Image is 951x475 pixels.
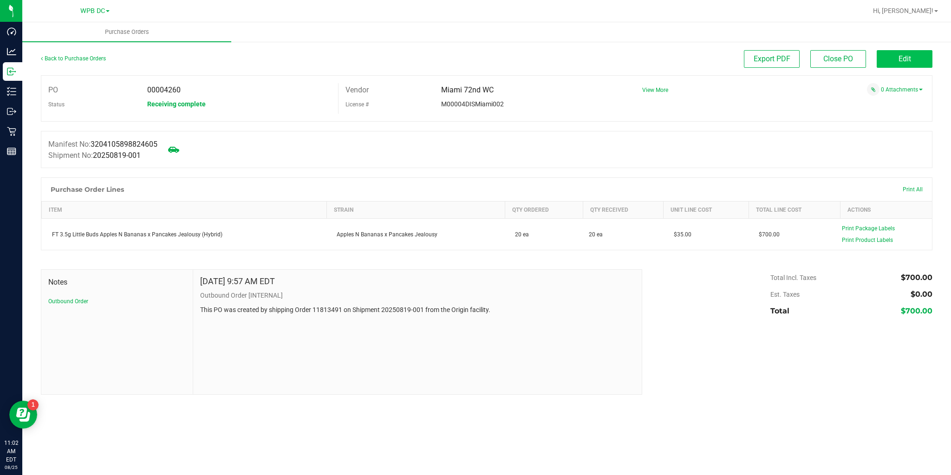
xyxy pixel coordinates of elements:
span: Total [770,306,789,315]
a: View More [642,87,668,93]
th: Qty Ordered [505,202,583,219]
th: Strain [326,202,505,219]
inline-svg: Inventory [7,87,16,96]
span: $700.00 [754,231,780,238]
inline-svg: Reports [7,147,16,156]
th: Qty Received [583,202,664,219]
span: Miami 72nd WC [441,85,494,94]
span: Print All [903,186,923,193]
button: Close PO [810,50,866,68]
th: Actions [840,202,932,219]
th: Total Line Cost [749,202,840,219]
inline-svg: Dashboard [7,27,16,36]
span: Close PO [823,54,853,63]
h1: Purchase Order Lines [51,186,124,193]
span: Attach a document [867,83,879,96]
span: 20 ea [510,231,529,238]
th: Unit Line Cost [664,202,749,219]
label: Manifest No: [48,139,157,150]
label: PO [48,83,58,97]
a: Purchase Orders [22,22,231,42]
p: 11:02 AM EDT [4,439,18,464]
a: 0 Attachments [881,86,923,93]
span: Apples N Bananas x Pancakes Jealousy [332,231,437,238]
inline-svg: Outbound [7,107,16,116]
span: Print Package Labels [842,225,895,232]
p: Outbound Order [INTERNAL] [200,291,635,300]
span: 3204105898824605 [91,140,157,149]
a: Back to Purchase Orders [41,55,106,62]
label: Status [48,98,65,111]
span: $700.00 [901,306,932,315]
span: $700.00 [901,273,932,282]
inline-svg: Inbound [7,67,16,76]
span: Print Product Labels [842,237,893,243]
iframe: Resource center [9,401,37,429]
button: Edit [877,50,932,68]
label: Vendor [345,83,369,97]
span: Notes [48,277,186,288]
th: Item [42,202,327,219]
span: Est. Taxes [770,291,800,298]
span: Hi, [PERSON_NAME]! [873,7,933,14]
span: M00004DISMiami002 [441,100,504,108]
p: 08/25 [4,464,18,471]
inline-svg: Retail [7,127,16,136]
inline-svg: Analytics [7,47,16,56]
button: Outbound Order [48,297,88,306]
span: Mark as not Arrived [164,140,183,159]
p: This PO was created by shipping Order 11813491 on Shipment 20250819-001 from the Origin facility. [200,305,635,315]
h4: [DATE] 9:57 AM EDT [200,277,275,286]
span: 00004260 [147,85,181,94]
span: WPB DC [80,7,105,15]
span: Purchase Orders [92,28,162,36]
iframe: Resource center unread badge [27,399,39,410]
span: $0.00 [911,290,932,299]
label: License # [345,98,369,111]
button: Export PDF [744,50,800,68]
span: Edit [899,54,911,63]
div: FT 3.5g Little Buds Apples N Bananas x Pancakes Jealousy (Hybrid) [47,230,321,239]
span: Total Incl. Taxes [770,274,816,281]
span: Export PDF [754,54,790,63]
label: Shipment No: [48,150,141,161]
span: Receiving complete [147,100,206,108]
span: 20250819-001 [93,151,141,160]
span: 20 ea [589,230,603,239]
span: $35.00 [669,231,691,238]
